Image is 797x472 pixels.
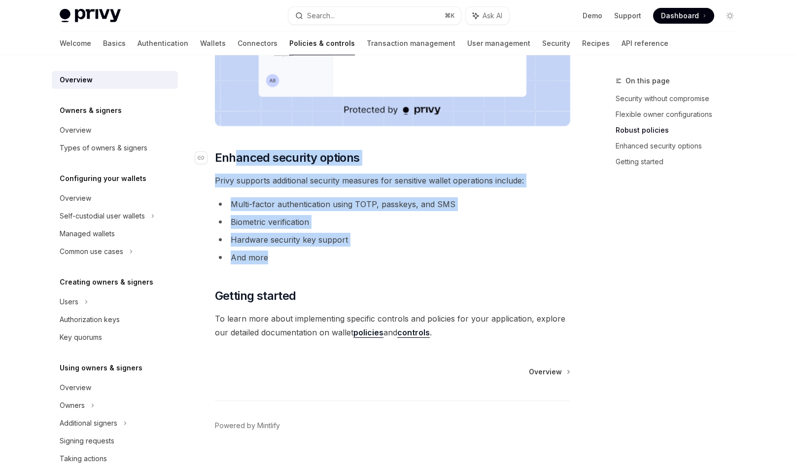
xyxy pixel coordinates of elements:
div: Users [60,296,78,308]
div: Search... [307,10,335,22]
div: Common use cases [60,246,123,257]
span: On this page [625,75,670,87]
a: Navigate to header [195,150,215,166]
span: Privy supports additional security measures for sensitive wallet operations include: [215,174,570,187]
a: Types of owners & signers [52,139,178,157]
h5: Creating owners & signers [60,276,153,288]
h5: Using owners & signers [60,362,142,374]
li: Hardware security key support [215,233,570,247]
button: Toggle dark mode [722,8,738,24]
a: Overview [52,121,178,139]
div: Taking actions [60,453,107,465]
a: Recipes [582,32,610,55]
div: Overview [60,74,93,86]
div: Managed wallets [60,228,115,240]
a: Key quorums [52,328,178,346]
a: Security without compromise [616,91,746,107]
a: Taking actions [52,450,178,468]
a: Welcome [60,32,91,55]
a: Wallets [200,32,226,55]
a: Dashboard [653,8,714,24]
a: Enhanced security options [616,138,746,154]
a: Connectors [238,32,277,55]
div: Self-custodial user wallets [60,210,145,222]
div: Owners [60,399,85,411]
span: Enhanced security options [215,150,360,166]
a: Robust policies [616,122,746,138]
li: And more [215,251,570,264]
div: Overview [60,382,91,394]
div: Types of owners & signers [60,142,147,154]
a: Demo [583,11,602,21]
div: Additional signers [60,417,117,429]
span: Getting started [215,288,296,304]
a: User management [467,32,530,55]
a: Overview [529,367,569,377]
button: Ask AI [466,7,509,25]
a: Support [614,11,641,21]
h5: Configuring your wallets [60,173,146,184]
span: Dashboard [661,11,699,21]
span: To learn more about implementing specific controls and policies for your application, explore our... [215,312,570,339]
a: Authorization keys [52,311,178,328]
a: Overview [52,189,178,207]
span: Ask AI [483,11,502,21]
button: Search...⌘K [288,7,461,25]
a: Flexible owner configurations [616,107,746,122]
a: Overview [52,379,178,397]
span: Overview [529,367,562,377]
h5: Owners & signers [60,105,122,116]
a: policies [353,327,383,338]
a: Getting started [616,154,746,170]
a: Authentication [138,32,188,55]
a: Powered by Mintlify [215,421,280,431]
a: Security [542,32,570,55]
a: Managed wallets [52,225,178,243]
a: Transaction management [367,32,455,55]
img: light logo [60,9,121,23]
li: Biometric verification [215,215,570,229]
a: controls [397,327,430,338]
div: Authorization keys [60,314,120,326]
a: API reference [622,32,668,55]
div: Overview [60,124,91,136]
div: Key quorums [60,331,102,343]
span: ⌘ K [445,12,455,20]
a: Basics [103,32,126,55]
a: Signing requests [52,432,178,450]
a: Overview [52,71,178,89]
a: Policies & controls [289,32,355,55]
div: Signing requests [60,435,114,447]
li: Multi-factor authentication using TOTP, passkeys, and SMS [215,197,570,211]
div: Overview [60,192,91,204]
